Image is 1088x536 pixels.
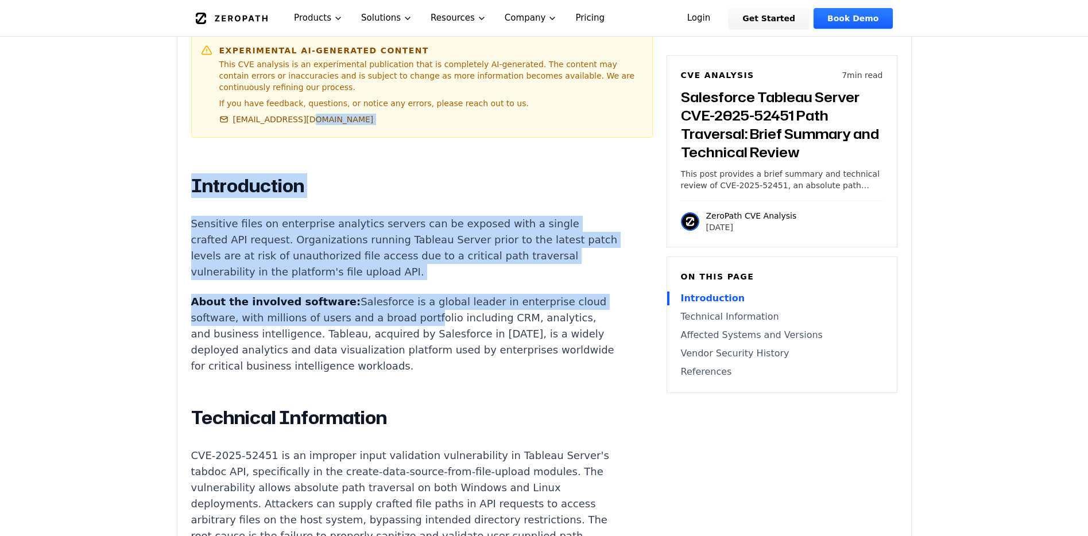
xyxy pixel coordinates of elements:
p: [DATE] [706,222,797,233]
a: Introduction [681,292,883,305]
h6: Experimental AI-Generated Content [219,45,643,56]
h2: Technical Information [191,406,618,429]
a: Get Started [729,8,809,29]
a: Login [673,8,725,29]
a: References [681,365,883,379]
p: ZeroPath CVE Analysis [706,210,797,222]
a: Book Demo [814,8,892,29]
a: Affected Systems and Versions [681,328,883,342]
img: ZeroPath CVE Analysis [681,212,699,231]
a: Technical Information [681,310,883,324]
h6: On this page [681,271,883,282]
p: If you have feedback, questions, or notice any errors, please reach out to us. [219,98,643,109]
a: [EMAIL_ADDRESS][DOMAIN_NAME] [219,114,374,125]
p: Sensitive files on enterprise analytics servers can be exposed with a single crafted API request.... [191,216,618,280]
p: This post provides a brief summary and technical review of CVE-2025-52451, an absolute path trave... [681,168,883,191]
h2: Introduction [191,174,618,197]
p: This CVE analysis is an experimental publication that is completely AI-generated. The content may... [219,59,643,93]
a: Vendor Security History [681,347,883,360]
strong: About the involved software: [191,296,361,308]
p: 7 min read [842,69,882,81]
h3: Salesforce Tableau Server CVE-2025-52451 Path Traversal: Brief Summary and Technical Review [681,88,883,161]
p: Salesforce is a global leader in enterprise cloud software, with millions of users and a broad po... [191,294,618,374]
h6: CVE Analysis [681,69,754,81]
